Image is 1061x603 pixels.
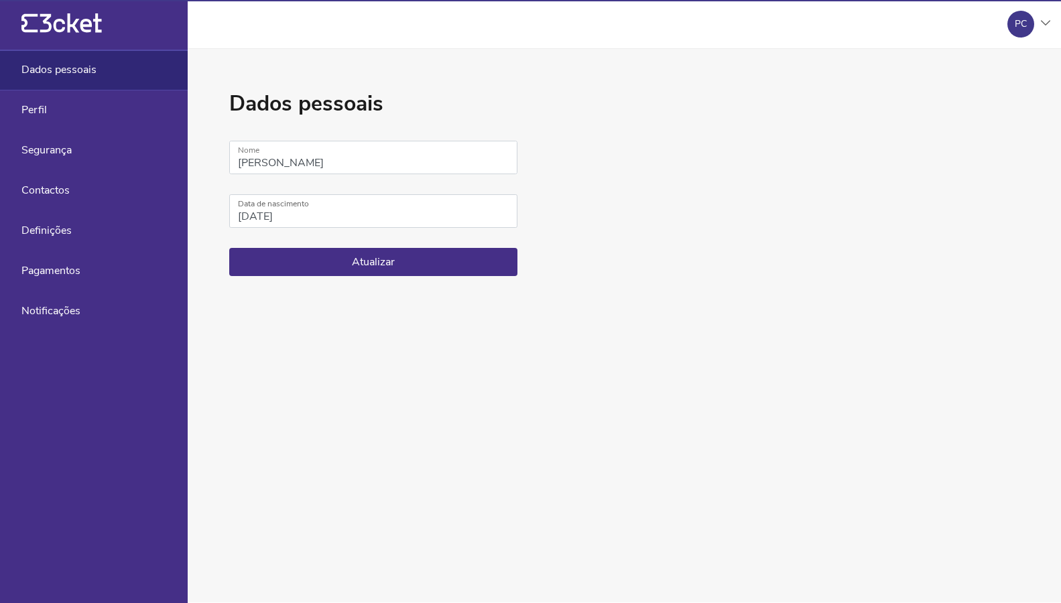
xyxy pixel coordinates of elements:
[229,248,517,276] button: Atualizar
[21,305,80,317] span: Notificações
[229,194,517,213] label: Data de nascimento
[21,14,38,33] g: {' '}
[21,104,47,116] span: Perfil
[1015,19,1027,29] div: PC
[229,89,517,119] h1: Dados pessoais
[21,224,72,237] span: Definições
[21,64,97,76] span: Dados pessoais
[21,265,80,277] span: Pagamentos
[229,141,517,174] input: Nome
[21,184,70,196] span: Contactos
[21,144,72,156] span: Segurança
[21,27,102,36] a: {' '}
